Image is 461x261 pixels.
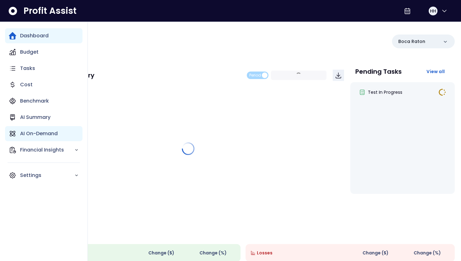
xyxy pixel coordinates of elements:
[355,68,402,75] p: Pending Tasks
[257,250,273,256] span: Losses
[199,250,227,256] span: Change (%)
[24,5,77,17] span: Profit Assist
[20,130,58,137] p: AI On-Demand
[20,65,35,72] p: Tasks
[430,8,436,14] span: HH
[31,230,455,237] p: Wins & Losses
[438,88,446,96] img: In Progress
[20,146,74,154] p: Financial Insights
[363,250,389,256] span: Change ( $ )
[333,70,344,81] button: Download
[20,172,74,179] p: Settings
[20,81,33,88] p: Cost
[20,97,49,105] p: Benchmark
[427,68,445,75] span: View all
[398,38,425,45] p: Boca Raton
[20,48,39,56] p: Budget
[20,114,50,121] p: AI Summary
[148,250,174,256] span: Change ( $ )
[414,250,441,256] span: Change (%)
[421,66,450,77] button: View all
[368,89,402,95] span: Test In Progress
[20,32,49,40] p: Dashboard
